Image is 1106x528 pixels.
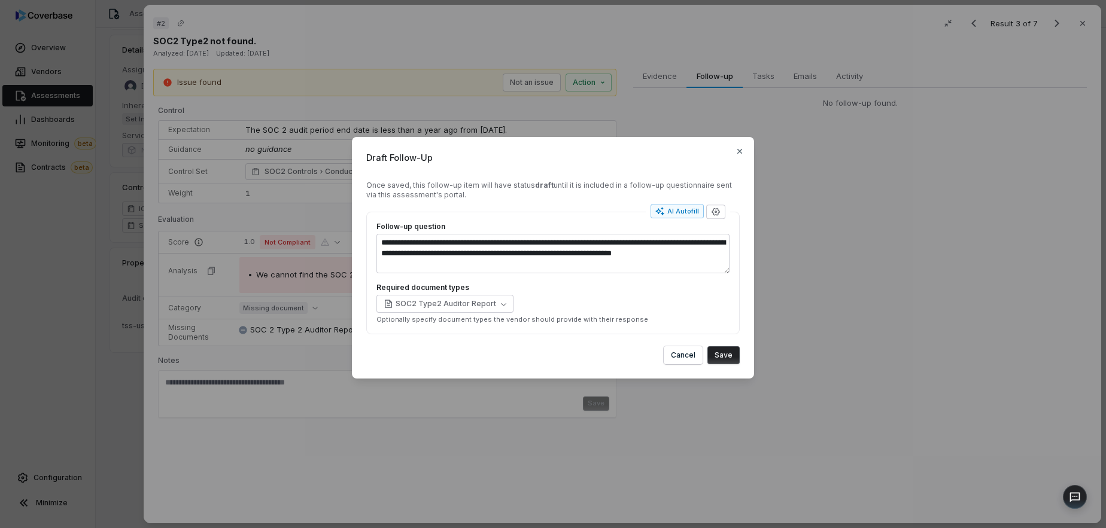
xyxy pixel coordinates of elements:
div: AI Autofill [655,206,699,216]
span: Draft Follow-Up [366,151,740,164]
strong: draft [535,181,554,190]
button: AI Autofill [651,204,704,218]
label: Required document types [376,283,730,292]
button: Save [707,346,740,364]
p: Optionally specify document types the vendor should provide with their response [376,315,730,324]
button: Cancel [664,346,703,364]
div: Once saved, this follow-up item will have status until it is included in a follow-up questionnair... [366,181,740,200]
span: SOC2 Type2 Auditor Report [396,299,496,309]
label: Follow-up question [376,222,730,231]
